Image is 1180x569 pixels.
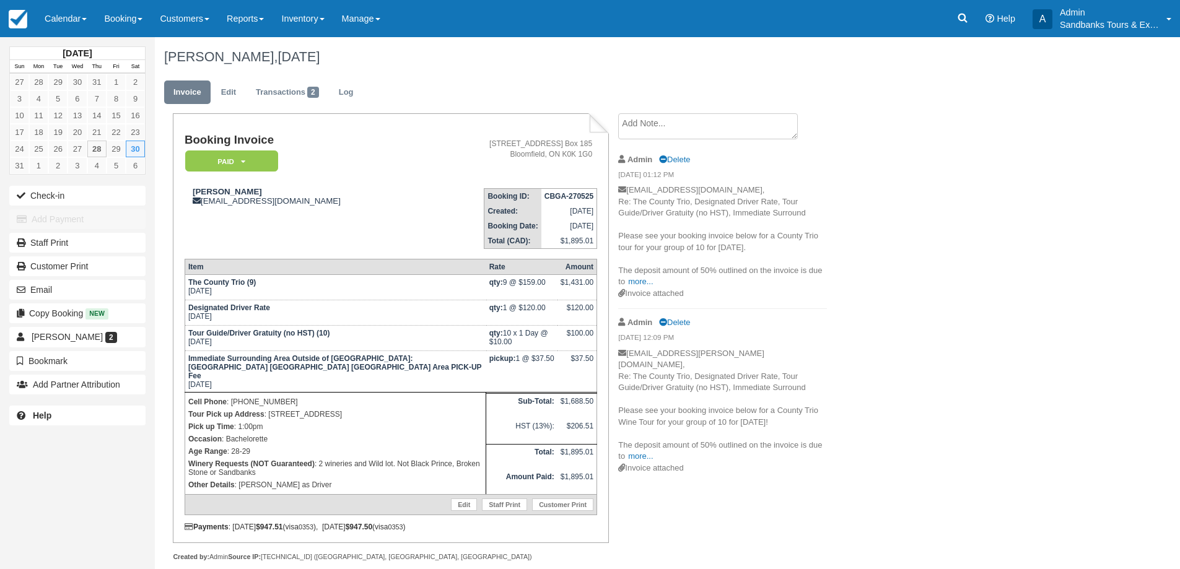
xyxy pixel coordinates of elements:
th: Rate [486,259,557,275]
strong: Source IP: [228,553,261,560]
a: Paid [185,150,274,173]
a: 13 [68,107,87,124]
a: 26 [48,141,68,157]
th: Fri [107,60,126,74]
strong: Created by: [173,553,209,560]
td: $1,895.01 [557,444,597,469]
th: Thu [87,60,107,74]
a: 3 [68,157,87,174]
strong: pickup [489,354,516,363]
strong: qty [489,329,503,337]
a: 24 [10,141,29,157]
strong: Designated Driver Rate [188,303,270,312]
a: 23 [126,124,145,141]
strong: Tour Pick up Address [188,410,264,419]
a: 8 [107,90,126,107]
strong: [PERSON_NAME] [193,187,262,196]
em: [DATE] 01:12 PM [618,170,827,183]
td: 10 x 1 Day @ $10.00 [486,326,557,351]
strong: qty [489,303,503,312]
a: Help [9,406,146,425]
td: 1 @ $120.00 [486,300,557,326]
button: Add Partner Attribution [9,375,146,394]
button: Email [9,280,146,300]
a: 10 [10,107,29,124]
span: 2 [307,87,319,98]
a: 18 [29,124,48,141]
span: New [85,308,108,319]
a: 1 [29,157,48,174]
th: Tue [48,60,68,74]
th: Mon [29,60,48,74]
a: more... [628,451,653,461]
p: : [PHONE_NUMBER] [188,396,483,408]
a: 11 [29,107,48,124]
a: 5 [48,90,68,107]
a: 3 [10,90,29,107]
h1: [PERSON_NAME], [164,50,1031,64]
td: [DATE] [185,326,486,351]
td: [DATE] [185,275,486,300]
a: Log [330,80,363,105]
strong: [DATE] [63,48,92,58]
strong: Admin [627,318,652,327]
a: Invoice [164,80,211,105]
a: 29 [107,141,126,157]
div: : [DATE] (visa ), [DATE] (visa ) [185,523,597,531]
a: Staff Print [482,498,527,511]
strong: Admin [627,155,652,164]
a: 15 [107,107,126,124]
td: $1,895.01 [541,233,597,249]
div: $120.00 [561,303,593,322]
th: Sun [10,60,29,74]
button: Copy Booking New [9,303,146,323]
small: 0353 [299,523,313,531]
strong: Pick up Time [188,422,234,431]
a: 28 [87,141,107,157]
th: Wed [68,60,87,74]
p: : 2 wineries and Wild lot. Not Black Prince, Broken Stone or Sandbanks [188,458,483,479]
th: Sub-Total: [486,394,557,419]
p: : [STREET_ADDRESS] [188,408,483,420]
a: [PERSON_NAME] 2 [9,327,146,347]
td: [DATE] [185,300,486,326]
a: Delete [659,155,690,164]
a: 30 [126,141,145,157]
th: Total (CAD): [484,233,541,249]
div: Admin [TECHNICAL_ID] ([GEOGRAPHIC_DATA], [GEOGRAPHIC_DATA], [GEOGRAPHIC_DATA]) [173,552,608,562]
a: 16 [126,107,145,124]
div: $37.50 [561,354,593,373]
a: 27 [68,141,87,157]
th: Amount [557,259,597,275]
a: more... [628,277,653,286]
em: [DATE] 12:09 PM [618,332,827,346]
a: Edit [451,498,477,511]
p: : 1:00pm [188,420,483,433]
a: 14 [87,107,107,124]
a: 2 [48,157,68,174]
a: 21 [87,124,107,141]
strong: Tour Guide/Driver Gratuity (no HST) (10) [188,329,330,337]
a: 31 [87,74,107,90]
strong: $947.51 [256,523,282,531]
span: [PERSON_NAME] [32,332,103,342]
td: 1 @ $37.50 [486,351,557,393]
a: 30 [68,74,87,90]
td: $1,895.01 [557,469,597,495]
strong: $947.50 [346,523,372,531]
strong: Age Range [188,447,227,456]
th: Item [185,259,486,275]
a: 20 [68,124,87,141]
strong: CBGA-270525 [544,192,593,201]
a: 4 [87,157,107,174]
td: $1,688.50 [557,394,597,419]
div: Invoice attached [618,463,827,474]
th: Booking ID: [484,189,541,204]
th: Sat [126,60,145,74]
span: 2 [105,332,117,343]
a: Customer Print [9,256,146,276]
a: Staff Print [9,233,146,253]
td: [DATE] [541,204,597,219]
strong: qty [489,278,503,287]
small: 0353 [388,523,403,531]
